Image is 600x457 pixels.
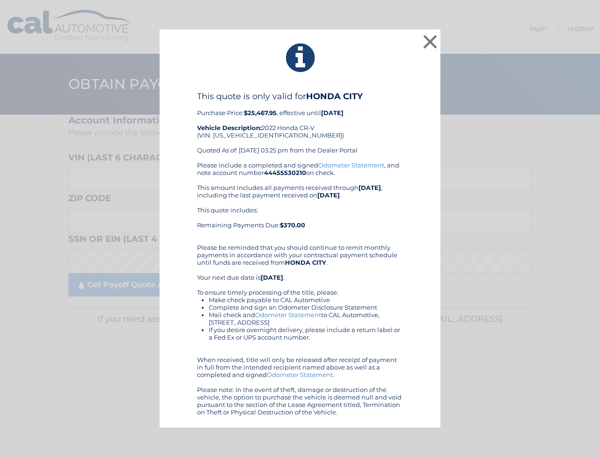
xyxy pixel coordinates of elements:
[306,91,363,102] b: HONDA CITY
[359,184,381,191] b: [DATE]
[244,109,277,116] b: $25,467.95
[285,259,326,266] b: HONDA CITY
[209,304,403,311] li: Complete and sign an Odometer Disclosure Statement
[197,206,403,236] div: This quote includes: Remaining Payments Due:
[280,221,305,229] b: $370.00
[321,109,344,116] b: [DATE]
[209,296,403,304] li: Make check payable to CAL Automotive
[261,274,283,281] b: [DATE]
[197,124,262,131] strong: Vehicle Description:
[421,32,439,51] button: ×
[255,311,321,319] a: Odometer Statement
[267,371,333,378] a: Odometer Statement
[209,311,403,326] li: Mail check and to CAL Automotive, [STREET_ADDRESS]
[197,161,403,416] div: Please include a completed and signed , and note account number on check. This amount includes al...
[197,91,403,161] div: Purchase Price: , effective until 2022 Honda CR-V (VIN: [US_VEHICLE_IDENTIFICATION_NUMBER]) Quote...
[318,161,384,169] a: Odometer Statement
[197,91,403,102] h4: This quote is only valid for
[264,169,306,176] b: 44455530210
[317,191,340,199] b: [DATE]
[209,326,403,341] li: If you desire overnight delivery, please include a return label or a Fed Ex or UPS account number.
